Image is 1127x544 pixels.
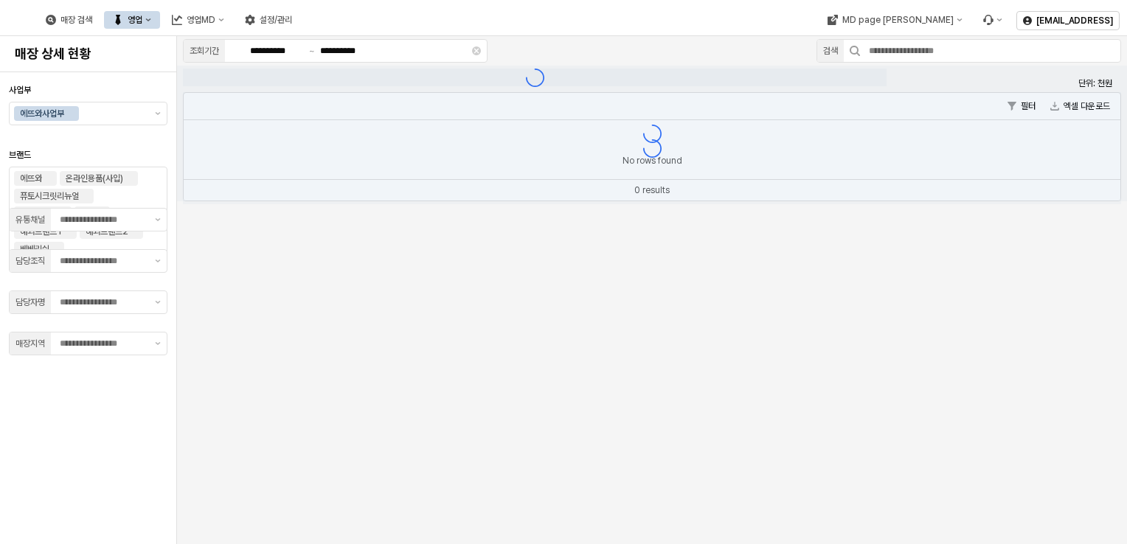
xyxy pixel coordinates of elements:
div: 검색 [823,43,838,58]
button: Clear [472,46,481,55]
div: 퓨토시크릿리뉴얼 [20,189,79,203]
div: 조회기간 [190,43,219,58]
main: App Frame [177,36,1127,544]
button: 제안 사항 표시 [149,209,167,231]
div: MD page [PERSON_NAME] [842,15,953,25]
h4: 매장 상세 현황 [15,46,162,61]
div: Menu item 6 [974,11,1010,29]
div: 에뜨와 [20,171,42,186]
button: 제안 사항 표시 [149,167,167,260]
button: 제안 사항 표시 [149,291,167,313]
button: MD page [PERSON_NAME] [818,11,971,29]
div: 설정/관리 [260,15,292,25]
div: 담당조직 [15,254,45,268]
div: 담당자명 [15,295,45,310]
div: 유통채널 [15,212,45,227]
div: 온라인용품(사입) [66,171,123,186]
div: MD page 이동 [818,11,971,29]
span: 사업부 [9,85,31,95]
button: 제안 사항 표시 [149,332,167,355]
p: [EMAIL_ADDRESS] [1036,15,1113,27]
button: 영업MD [163,11,233,29]
div: 매장지역 [15,336,45,351]
button: 제안 사항 표시 [149,102,167,125]
div: 영업 [128,15,142,25]
span: 브랜드 [9,150,31,160]
div: 에뜨와사업부 [20,106,64,121]
button: 매장 검색 [37,11,101,29]
button: [EMAIL_ADDRESS] [1016,11,1120,30]
div: 매장 검색 [60,15,92,25]
button: 제안 사항 표시 [149,250,167,272]
button: 영업 [104,11,160,29]
div: 영업MD [187,15,215,25]
button: 설정/관리 [236,11,301,29]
